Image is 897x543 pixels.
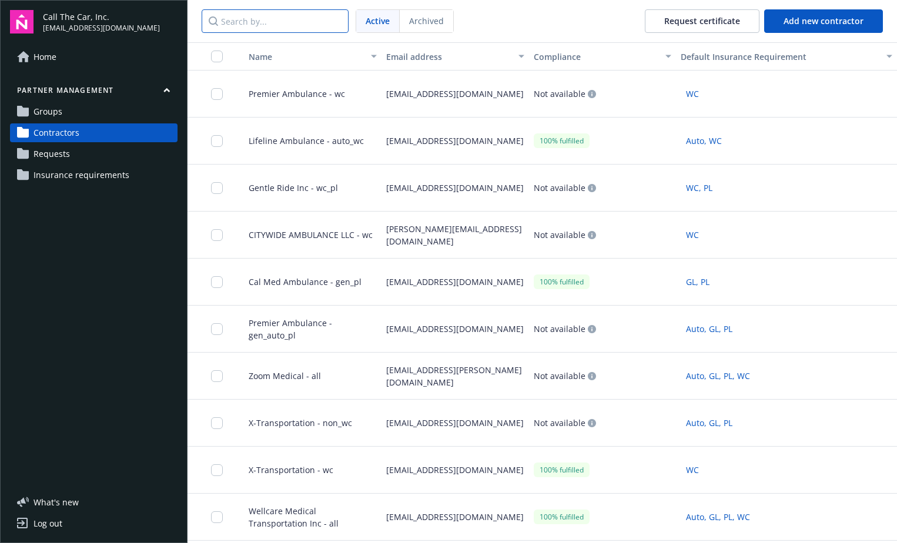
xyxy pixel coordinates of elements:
[686,323,732,335] span: Auto, GL, PL
[386,51,511,63] div: Email address
[43,11,160,23] span: Call The Car, Inc.
[239,229,373,241] span: CITYWIDE AMBULANCE LLC - wc
[381,71,528,118] div: [EMAIL_ADDRESS][DOMAIN_NAME]
[686,370,750,382] span: Auto, GL, PL, WC
[10,145,178,163] a: Requests
[211,464,223,476] input: Toggle Row Selected
[211,323,223,335] input: Toggle Row Selected
[686,417,732,429] span: Auto, GL, PL
[239,276,362,288] span: Cal Med Ambulance - gen_pl
[239,370,321,382] span: Zoom Medical - all
[534,462,590,477] div: 100% fulfilled
[34,496,79,508] span: What ' s new
[409,15,444,27] span: Archived
[34,123,79,142] span: Contractors
[239,417,352,429] span: X-Transportation - non_wc
[686,229,699,241] span: WC
[686,464,699,476] span: WC
[43,10,178,33] button: Call The Car, Inc.[EMAIL_ADDRESS][DOMAIN_NAME]
[211,51,223,62] input: Select all
[43,23,160,33] span: [EMAIL_ADDRESS][DOMAIN_NAME]
[211,370,223,382] input: Toggle Row Selected
[34,514,62,533] div: Log out
[686,511,750,523] span: Auto, GL, PL, WC
[10,48,178,66] a: Home
[239,317,377,341] span: Premier Ambulance - gen_auto_pl
[211,417,223,429] input: Toggle Row Selected
[366,15,390,27] span: Active
[202,9,349,33] input: Search by...
[211,135,223,147] input: Toggle Row Selected
[381,42,528,71] button: Email address
[529,42,676,71] button: Compliance
[784,15,863,26] span: Add new contractor
[534,133,590,148] div: 100% fulfilled
[239,51,364,63] div: Toggle SortBy
[239,464,333,476] span: X-Transportation - wc
[681,414,738,432] button: Auto, GL, PL
[534,419,596,427] div: Not available
[534,325,596,333] div: Not available
[681,226,704,244] button: WC
[681,320,738,338] button: Auto, GL, PL
[239,51,364,63] div: Name
[381,165,528,212] div: [EMAIL_ADDRESS][DOMAIN_NAME]
[381,212,528,259] div: [PERSON_NAME][EMAIL_ADDRESS][DOMAIN_NAME]
[534,274,590,289] div: 100% fulfilled
[681,51,879,63] div: Default Insurance Requirement
[681,273,715,291] button: GL, PL
[211,511,223,523] input: Toggle Row Selected
[681,508,755,526] button: Auto, GL, PL, WC
[10,85,178,100] button: Partner management
[381,118,528,165] div: [EMAIL_ADDRESS][DOMAIN_NAME]
[239,505,377,529] span: Wellcare Medical Transportation Inc - all
[534,510,590,524] div: 100% fulfilled
[534,231,596,239] div: Not available
[381,306,528,353] div: [EMAIL_ADDRESS][DOMAIN_NAME]
[239,88,345,100] span: Premier Ambulance - wc
[239,135,364,147] span: Lifeline Ambulance - auto_wc
[534,184,596,192] div: Not available
[676,42,897,71] button: Default Insurance Requirement
[381,447,528,494] div: [EMAIL_ADDRESS][DOMAIN_NAME]
[681,85,704,103] button: WC
[681,132,727,150] button: Auto, WC
[686,88,699,100] span: WC
[10,123,178,142] a: Contractors
[211,276,223,288] input: Toggle Row Selected
[686,135,722,147] span: Auto, WC
[381,400,528,447] div: [EMAIL_ADDRESS][DOMAIN_NAME]
[381,259,528,306] div: [EMAIL_ADDRESS][DOMAIN_NAME]
[381,494,528,541] div: [EMAIL_ADDRESS][DOMAIN_NAME]
[534,51,658,63] div: Compliance
[10,496,98,508] button: What's new
[664,10,740,32] div: Request certificate
[681,179,718,197] button: WC, PL
[686,182,712,194] span: WC, PL
[381,353,528,400] div: [EMAIL_ADDRESS][PERSON_NAME][DOMAIN_NAME]
[764,9,883,33] button: Add new contractor
[34,145,70,163] span: Requests
[211,182,223,194] input: Toggle Row Selected
[34,102,62,121] span: Groups
[10,10,34,33] img: navigator-logo.svg
[34,166,129,185] span: Insurance requirements
[34,48,56,66] span: Home
[534,90,596,98] div: Not available
[645,9,759,33] button: Request certificate
[211,229,223,241] input: Toggle Row Selected
[686,276,709,288] span: GL, PL
[211,88,223,100] input: Toggle Row Selected
[534,372,596,380] div: Not available
[10,102,178,121] a: Groups
[681,461,704,479] button: WC
[239,182,338,194] span: Gentle Ride Inc - wc_pl
[681,367,755,385] button: Auto, GL, PL, WC
[10,166,178,185] a: Insurance requirements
